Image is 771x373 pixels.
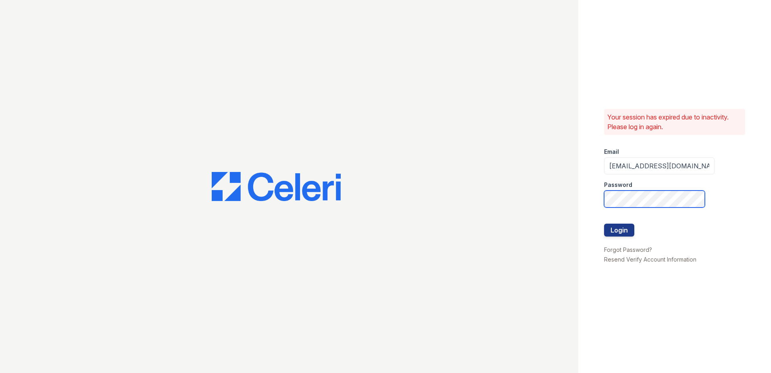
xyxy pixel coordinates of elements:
label: Email [604,148,619,156]
img: CE_Logo_Blue-a8612792a0a2168367f1c8372b55b34899dd931a85d93a1a3d3e32e68fde9ad4.png [212,172,341,201]
button: Login [604,224,634,237]
label: Password [604,181,632,189]
a: Resend Verify Account Information [604,256,696,263]
a: Forgot Password? [604,246,652,253]
p: Your session has expired due to inactivity. Please log in again. [607,112,742,132]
